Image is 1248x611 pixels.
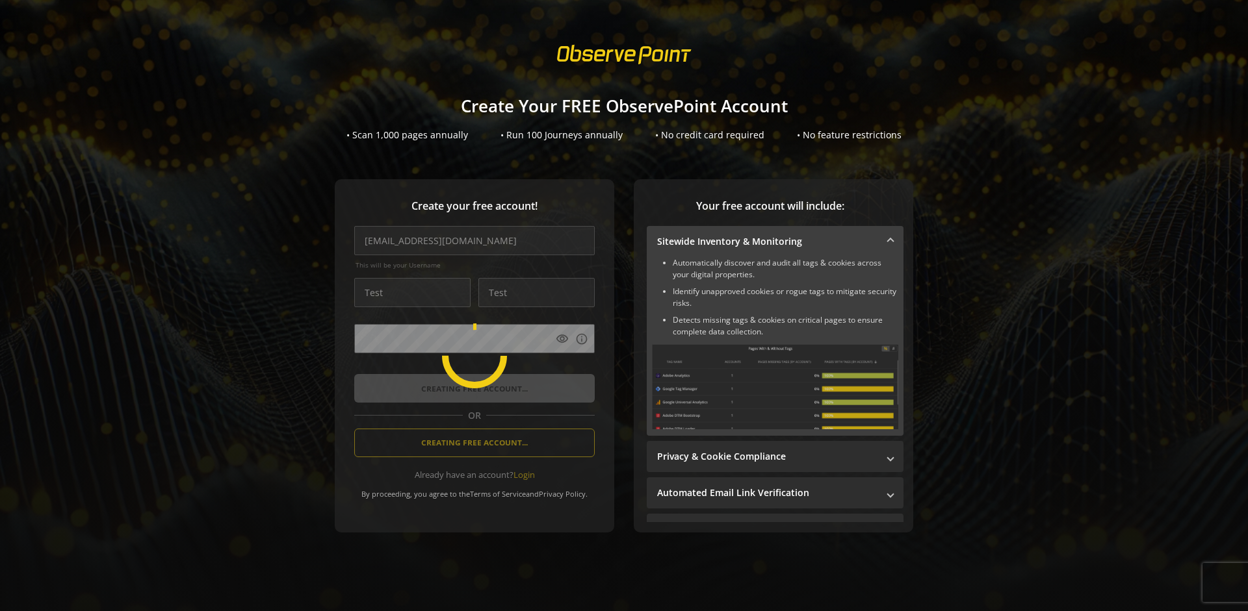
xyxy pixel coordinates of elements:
[500,129,623,142] div: • Run 100 Journeys annually
[652,344,898,429] img: Sitewide Inventory & Monitoring
[673,257,898,281] li: Automatically discover and audit all tags & cookies across your digital properties.
[657,235,877,248] mat-panel-title: Sitewide Inventory & Monitoring
[346,129,468,142] div: • Scan 1,000 pages annually
[354,199,595,214] span: Create your free account!
[647,226,903,257] mat-expansion-panel-header: Sitewide Inventory & Monitoring
[354,480,595,499] div: By proceeding, you agree to the and .
[647,257,903,436] div: Sitewide Inventory & Monitoring
[539,489,586,499] a: Privacy Policy
[657,450,877,463] mat-panel-title: Privacy & Cookie Compliance
[673,286,898,309] li: Identify unapproved cookies or rogue tags to mitigate security risks.
[673,314,898,338] li: Detects missing tags & cookies on critical pages to ensure complete data collection.
[657,486,877,499] mat-panel-title: Automated Email Link Verification
[655,129,764,142] div: • No credit card required
[647,477,903,508] mat-expansion-panel-header: Automated Email Link Verification
[647,199,894,214] span: Your free account will include:
[647,441,903,472] mat-expansion-panel-header: Privacy & Cookie Compliance
[470,489,526,499] a: Terms of Service
[647,514,903,545] mat-expansion-panel-header: Performance Monitoring with Web Vitals
[797,129,902,142] div: • No feature restrictions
